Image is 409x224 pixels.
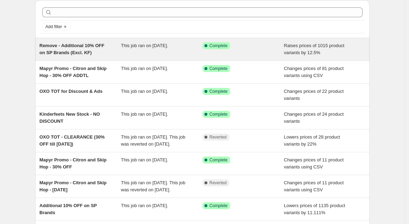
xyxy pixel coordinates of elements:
span: Lowers prices of 28 product variants by 22% [284,134,340,147]
span: Changes prices of 81 product variants using CSV [284,66,344,78]
span: Reverted [209,180,227,186]
span: OXO TOT - CLEARANCE (30% OFF till [DATE]) [39,134,105,147]
span: This job ran on [DATE]. This job was reverted on [DATE]. [121,134,185,147]
span: This job ran on [DATE]. [121,157,168,162]
span: Add filter [45,24,62,30]
span: Additional 10% OFF on SP Brands [39,203,97,215]
span: Complete [209,43,227,49]
span: Mapyr Promo - Citron and Skip Hop - 30% OFF [39,157,107,169]
span: Lowers prices of 1135 product variants by 11.111% [284,203,345,215]
span: Mapyr Promo - Citron and Skip Hop - [DATE] [39,180,107,192]
span: This job ran on [DATE]. [121,203,168,208]
span: OXO TOT for Discount & Ads [39,89,102,94]
button: Add filter [42,23,70,31]
span: This job ran on [DATE]. [121,111,168,117]
span: Complete [209,203,227,209]
span: This job ran on [DATE]. [121,43,168,48]
span: Changes prices of 24 product variants [284,111,344,124]
span: Changes prices of 22 product variants [284,89,344,101]
span: Reverted [209,134,227,140]
span: Complete [209,89,227,94]
span: This job ran on [DATE]. This job was reverted on [DATE]. [121,180,185,192]
span: This job ran on [DATE]. [121,89,168,94]
span: Mapyr Promo - Citron and Skip Hop - 30% OFF ADDTL [39,66,107,78]
span: Changes prices of 11 product variants using CSV [284,157,344,169]
span: Complete [209,157,227,163]
span: Raises prices of 1015 product variants by 12.5% [284,43,345,55]
span: Kinderfeets New Stock - NO DISCOUNT [39,111,100,124]
span: Remove - Additional 10% OFF on SP Brands (Excl. KF) [39,43,104,55]
span: Complete [209,66,227,71]
span: This job ran on [DATE]. [121,66,168,71]
span: Changes prices of 11 product variants using CSV [284,180,344,192]
span: Complete [209,111,227,117]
